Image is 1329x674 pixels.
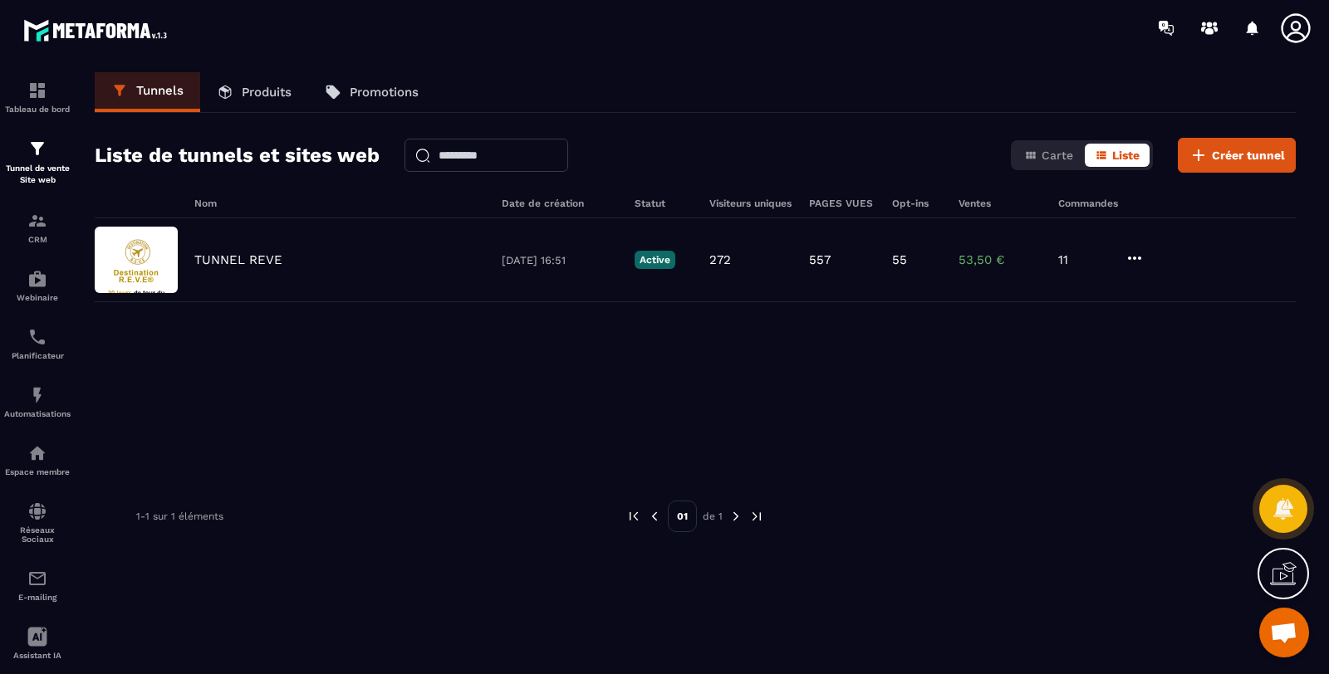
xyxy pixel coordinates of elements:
[626,509,641,524] img: prev
[95,227,178,293] img: image
[635,198,693,209] h6: Statut
[4,409,71,418] p: Automatisations
[4,163,71,186] p: Tunnel de vente Site web
[95,139,380,172] h2: Liste de tunnels et sites web
[4,198,71,256] a: formationformationCRM
[27,385,47,405] img: automations
[502,254,618,266] p: [DATE] 16:51
[809,252,831,267] p: 557
[1014,144,1083,167] button: Carte
[136,83,184,98] p: Tunnels
[136,510,223,522] p: 1-1 sur 1 éléments
[892,252,907,267] p: 55
[4,105,71,114] p: Tableau de bord
[1112,149,1140,162] span: Liste
[350,85,419,100] p: Promotions
[1212,147,1285,164] span: Créer tunnel
[502,198,618,209] h6: Date de création
[4,315,71,373] a: schedulerschedulerPlanificateur
[27,269,47,289] img: automations
[635,251,675,269] p: Active
[809,198,875,209] h6: PAGES VUES
[200,72,308,112] a: Produits
[4,651,71,660] p: Assistant IA
[27,569,47,589] img: email
[4,373,71,431] a: automationsautomationsAutomatisations
[27,81,47,100] img: formation
[668,501,697,532] p: 01
[1085,144,1150,167] button: Liste
[4,126,71,198] a: formationformationTunnel de vente Site web
[4,68,71,126] a: formationformationTableau de bord
[308,72,435,112] a: Promotions
[4,293,71,302] p: Webinaire
[95,72,200,112] a: Tunnels
[4,593,71,602] p: E-mailing
[728,509,743,524] img: next
[749,509,764,524] img: next
[1178,138,1296,173] button: Créer tunnel
[27,327,47,347] img: scheduler
[27,443,47,463] img: automations
[4,614,71,672] a: Assistant IA
[959,252,1042,267] p: 53,50 €
[4,256,71,315] a: automationsautomationsWebinaire
[4,431,71,489] a: automationsautomationsEspace membre
[23,15,173,46] img: logo
[194,198,485,209] h6: Nom
[959,198,1042,209] h6: Ventes
[1042,149,1073,162] span: Carte
[4,351,71,360] p: Planificateur
[709,198,792,209] h6: Visiteurs uniques
[27,139,47,159] img: formation
[1058,252,1108,267] p: 11
[892,198,942,209] h6: Opt-ins
[4,556,71,614] a: emailemailE-mailing
[709,252,731,267] p: 272
[703,510,723,523] p: de 1
[194,252,282,267] p: TUNNEL REVE
[4,525,71,544] p: Réseaux Sociaux
[1259,608,1309,657] div: Ouvrir le chat
[4,235,71,244] p: CRM
[27,211,47,231] img: formation
[4,489,71,556] a: social-networksocial-networkRéseaux Sociaux
[242,85,292,100] p: Produits
[647,509,662,524] img: prev
[1058,198,1118,209] h6: Commandes
[27,501,47,521] img: social-network
[4,467,71,476] p: Espace membre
